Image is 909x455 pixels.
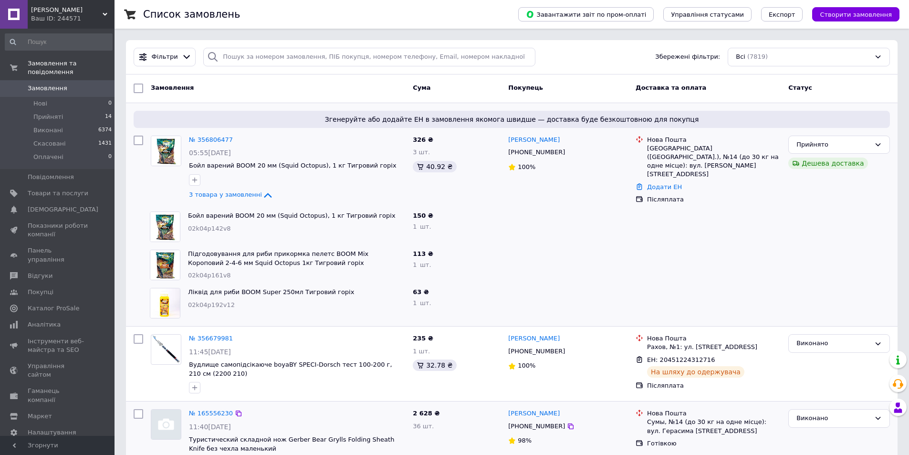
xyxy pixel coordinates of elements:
[769,11,795,18] span: Експорт
[647,334,781,343] div: Нова Пошта
[28,84,67,93] span: Замовлення
[647,366,744,378] div: На шляху до одержувача
[33,139,66,148] span: Скасовані
[143,9,240,20] h1: Список замовлень
[33,153,63,161] span: Оплачені
[189,136,233,143] a: № 356806477
[150,212,180,242] img: Фото товару
[506,146,567,159] div: [PHONE_NUMBER]
[803,11,899,18] a: Створити замовлення
[647,144,781,179] div: [GEOGRAPHIC_DATA] ([GEOGRAPHIC_DATA].), №14 (до 30 кг на одне місце): вул. [PERSON_NAME][STREET_A...
[647,418,781,435] div: Сумы, №14 (до 30 кг на одне місце): вул. Герасима [STREET_ADDRESS]
[189,410,233,417] a: № 165556230
[413,410,439,417] span: 2 628 ₴
[33,126,63,135] span: Виконані
[655,53,720,62] span: Збережені фільтри:
[188,250,368,266] a: Підгодовування для риби прикормка пелетс BOOM Mix Короповий 2-4-6 мм Squid Octopus 1кг Тигровий г...
[761,7,803,21] button: Експорт
[28,362,88,379] span: Управління сайтом
[812,7,899,21] button: Створити замовлення
[188,272,231,279] span: 02k04p161v8
[518,7,654,21] button: Завантажити звіт по пром-оплаті
[150,250,180,280] img: Фото товару
[28,304,79,313] span: Каталог ProSale
[151,136,181,166] img: Фото товару
[413,335,433,342] span: 235 ₴
[647,195,781,204] div: Післяплата
[98,126,112,135] span: 6374
[151,410,181,439] img: Фото товару
[189,361,392,377] a: Вудлище самопідсікаюче boyaBY SPECI-Dorsch тест 100-200 г, 210 см (2200 210)
[28,272,52,280] span: Відгуки
[747,53,768,60] span: (7819)
[508,334,560,343] a: [PERSON_NAME]
[188,212,396,219] a: Бойл варений BOOM 20 мм (Squid Octopus), 1 кг Тигровий горіх
[28,189,88,198] span: Товари та послуги
[413,348,430,355] span: 1 шт.
[663,7,752,21] button: Управління статусами
[108,99,112,108] span: 0
[796,339,870,349] div: Виконано
[508,84,543,91] span: Покупець
[518,437,532,444] span: 98%
[647,183,682,190] a: Додати ЕН
[189,423,231,431] span: 11:40[DATE]
[413,250,433,257] span: 113 ₴
[203,48,535,66] input: Пошук за номером замовлення, ПІБ покупця, номером телефону, Email, номером накладної
[508,136,560,145] a: [PERSON_NAME]
[105,113,112,121] span: 14
[28,59,115,76] span: Замовлення та повідомлення
[526,10,646,19] span: Завантажити звіт по пром-оплаті
[28,205,98,214] span: [DEMOGRAPHIC_DATA]
[647,439,781,448] div: Готівкою
[5,33,113,51] input: Пошук
[413,212,433,219] span: 150 ₴
[189,191,262,199] span: 3 товара у замовленні
[31,14,115,23] div: Ваш ID: 244571
[820,11,892,18] span: Створити замовлення
[28,412,52,421] span: Маркет
[506,345,567,358] div: [PHONE_NUMBER]
[98,139,112,148] span: 1431
[28,173,74,181] span: Повідомлення
[518,163,535,170] span: 100%
[788,84,812,91] span: Статус
[413,161,456,172] div: 40.92 ₴
[150,288,180,318] img: Фото товару
[647,356,715,363] span: ЕН: 20451224312716
[188,288,354,296] a: Ліквід для риби BOOM Super 250мл Тигровий горіх
[151,84,194,91] span: Замовлення
[189,191,273,198] a: 3 товара у замовленні
[413,360,456,371] div: 32.78 ₴
[796,413,870,423] div: Виконано
[508,409,560,418] a: [PERSON_NAME]
[108,153,112,161] span: 0
[189,348,231,356] span: 11:45[DATE]
[151,334,181,365] a: Фото товару
[189,162,397,169] a: Бойл варений BOOM 20 мм (Squid Octopus), 1 кг Тигровий горіх
[413,288,429,296] span: 63 ₴
[647,136,781,144] div: Нова Пошта
[671,11,744,18] span: Управління статусами
[413,84,430,91] span: Cума
[28,320,61,329] span: Аналітика
[28,222,88,239] span: Показники роботи компанії
[413,299,431,307] span: 1 шт.
[188,225,231,232] span: 02k04p142v8
[636,84,706,91] span: Доставка та оплата
[33,99,47,108] span: Нові
[736,53,745,62] span: Всі
[137,115,886,124] span: Згенеруйте або додайте ЕН в замовлення якомога швидше — доставка буде безкоштовною для покупця
[518,362,535,369] span: 100%
[413,261,431,268] span: 1 шт.
[188,301,235,308] span: 02k04p192v12
[189,436,394,452] a: Туристический складной нож Gerber Bear Grylls Folding Sheath Knife без чехла маленький
[413,423,434,430] span: 36 шт.
[189,335,233,342] a: № 356679981
[788,158,867,169] div: Дешева доставка
[33,113,63,121] span: Прийняті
